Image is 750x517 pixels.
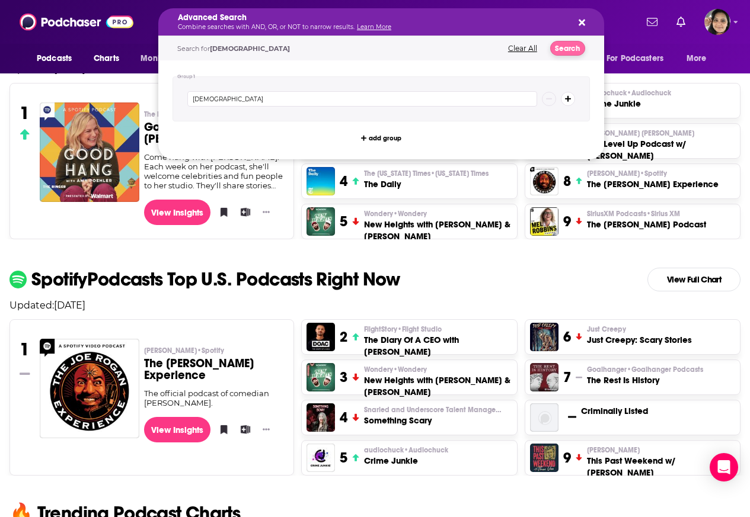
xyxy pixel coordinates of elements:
h3: The [PERSON_NAME] Experience [144,358,285,381]
h3: 3 [340,368,347,386]
h3: The [PERSON_NAME] Experience [587,178,719,190]
a: Snarled and Underscore Talent ManagementSomething Scary [364,405,506,426]
span: For Podcasters [607,50,663,67]
span: Wondery [364,209,427,219]
h3: 2 [340,328,347,346]
img: The Mel Robbins Podcast [530,207,558,236]
a: The Rest Is History [530,363,558,391]
a: [PERSON_NAME]This Past Weekend w/ [PERSON_NAME] [587,445,735,479]
h5: Advanced Search [178,14,566,22]
h3: New Heights with [PERSON_NAME] & [PERSON_NAME] [364,374,512,398]
div: Search podcasts, credits, & more... [170,8,615,36]
h3: The Diary Of A CEO with [PERSON_NAME] [364,334,512,358]
h3: 4 [340,172,347,190]
p: The New York Times • New York Times [364,169,489,178]
span: • Wondery [393,365,427,374]
a: The [US_STATE] Times•[US_STATE] TimesThe Daily [364,169,489,190]
span: [DEMOGRAPHIC_DATA] [210,44,290,53]
button: add group [358,131,406,145]
span: The [US_STATE] Times [364,169,489,178]
span: • Spotify [197,346,224,355]
p: Paul Alex Espinoza [587,129,735,138]
span: add group [369,135,401,142]
h3: Just Creepy: Scary Stories [587,334,692,346]
h3: Good Hang with [PERSON_NAME] [144,121,285,145]
img: Crime Junkie [307,444,335,472]
span: SiriusXM Podcasts [587,209,680,219]
p: Snarled and Underscore Talent Management • Studio 71 [364,405,506,415]
h3: 9 [563,213,571,230]
span: • [US_STATE] Times [430,169,489,178]
img: spotify Icon [9,271,27,288]
span: Snarled and Underscore Talent Management [364,405,506,415]
span: [PERSON_NAME] [587,169,667,178]
img: Good Hang with Amy Poehler [40,102,139,202]
a: audiochuck•AudiochuckCrime Junkie [364,445,448,467]
h3: 5 [340,449,347,467]
a: Learn More [357,23,391,31]
p: Combine searches with AND, OR, or NOT to narrow results. [178,24,566,30]
span: Logged in as shelbyjanner [704,9,730,35]
span: The Ringer [144,110,216,119]
h3: 6 [563,328,571,346]
p: Theo Von [587,445,735,455]
img: New Heights with Jason & Travis Kelce [307,363,335,391]
h3: 4 [340,409,347,426]
button: open menu [599,47,681,70]
img: Something Scary [307,403,335,432]
input: Type a keyword or phrase... [187,91,537,107]
button: Bookmark Podcast [215,420,227,438]
button: Show profile menu [704,9,730,35]
a: Show notifications dropdown [672,12,690,32]
span: More [687,50,707,67]
span: Monitoring [141,50,183,67]
img: The Daily [307,167,335,195]
button: Add to List [237,420,248,438]
a: Wondery•WonderyNew Heights with [PERSON_NAME] & [PERSON_NAME] [364,209,512,242]
a: Just Creepy: Scary Stories [530,323,558,351]
button: open menu [132,47,198,70]
p: Joe Rogan • Spotify [587,169,719,178]
h3: The Daily [364,178,489,190]
a: View Insights [144,417,211,442]
span: [PERSON_NAME] [PERSON_NAME] [587,129,694,138]
h3: 8 [563,172,571,190]
img: Podchaser - Follow, Share and Rate Podcasts [20,11,133,33]
h3: New Heights with [PERSON_NAME] & [PERSON_NAME] [364,219,512,242]
span: [PERSON_NAME] [587,445,640,455]
img: New Heights with Jason & Travis Kelce [307,207,335,236]
span: Wondery [364,365,427,374]
span: • Sirius XM [646,210,680,218]
h3: The [PERSON_NAME] Podcast [587,219,706,230]
button: Search [550,41,585,56]
button: open menu [678,47,722,70]
span: • Wondery [393,210,427,218]
img: The Diary Of A CEO with Steven Bartlett [307,323,335,351]
h3: Something Scary [364,415,506,426]
img: User Profile [704,9,730,35]
p: audiochuck • Audiochuck [587,88,671,98]
a: Good Hang with Amy Poehler [40,102,139,201]
a: [PERSON_NAME]•SpotifyThe [PERSON_NAME] Experience [144,346,285,388]
a: Wondery•WonderyNew Heights with [PERSON_NAME] & [PERSON_NAME] [364,365,512,398]
p: Wondery • Wondery [364,365,512,374]
img: The Joe Rogan Experience [40,339,139,438]
span: audiochuck [364,445,448,455]
img: This Past Weekend w/ Theo Von [530,444,558,472]
a: The Joe Rogan Experience [530,167,558,195]
h3: Criminally Listed [581,405,648,417]
a: [PERSON_NAME] [PERSON_NAME]The Level Up Podcast w/ [PERSON_NAME] [587,129,735,162]
h3: The Level Up Podcast w/ [PERSON_NAME] [587,138,735,162]
a: View Full Chart [647,268,741,291]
